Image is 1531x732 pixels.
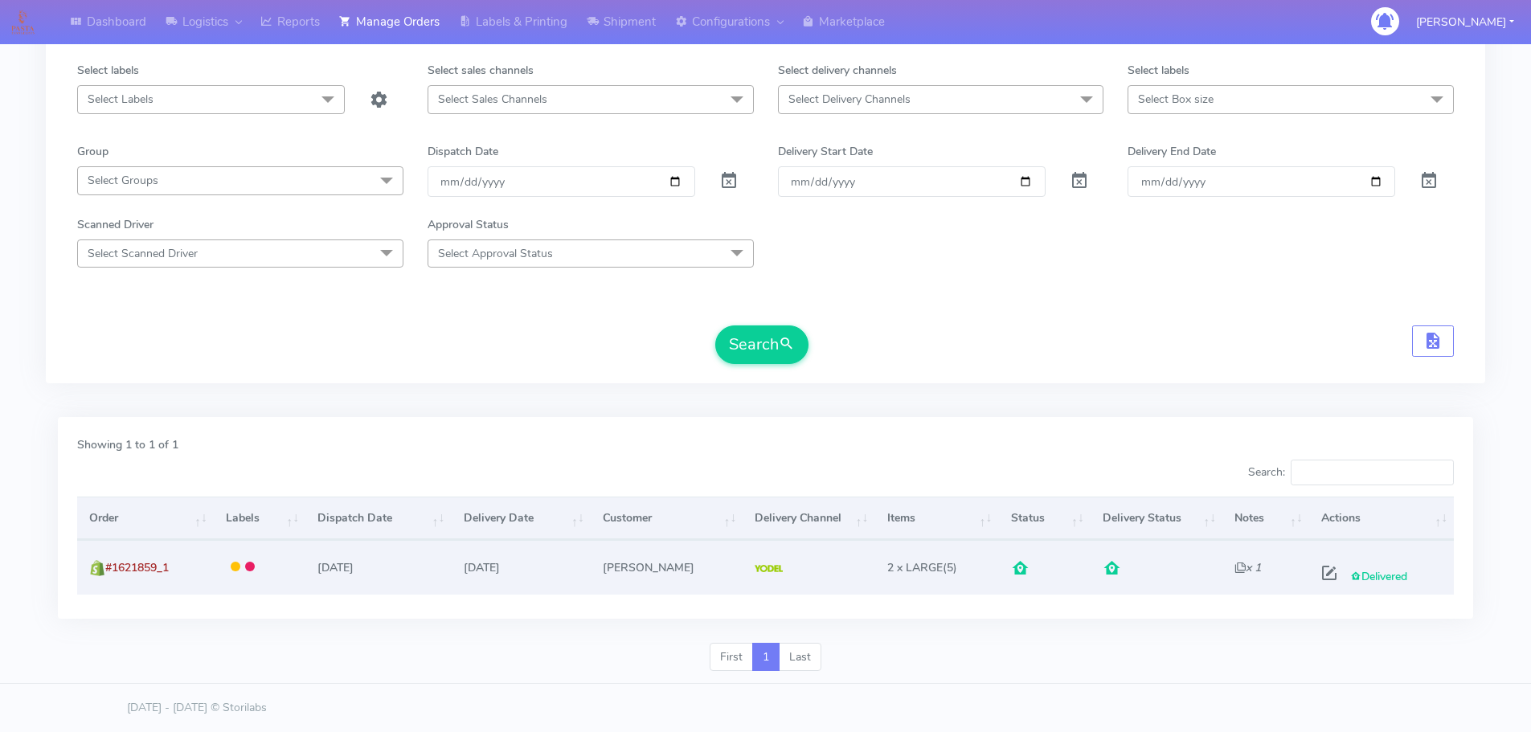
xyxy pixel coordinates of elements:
[89,560,105,576] img: shopify.png
[1404,6,1526,39] button: [PERSON_NAME]
[998,497,1090,540] th: Status: activate to sort column ascending
[778,143,873,160] label: Delivery Start Date
[77,216,154,233] label: Scanned Driver
[1309,497,1454,540] th: Actions: activate to sort column ascending
[77,436,178,453] label: Showing 1 to 1 of 1
[428,62,534,79] label: Select sales channels
[887,560,943,575] span: 2 x LARGE
[451,497,590,540] th: Delivery Date: activate to sort column ascending
[305,540,451,594] td: [DATE]
[88,173,158,188] span: Select Groups
[743,497,874,540] th: Delivery Channel: activate to sort column ascending
[1350,569,1407,584] span: Delivered
[438,92,547,107] span: Select Sales Channels
[88,246,198,261] span: Select Scanned Driver
[1291,460,1454,485] input: Search:
[428,143,498,160] label: Dispatch Date
[755,565,783,573] img: Yodel
[214,497,305,540] th: Labels: activate to sort column ascending
[591,540,743,594] td: [PERSON_NAME]
[77,143,108,160] label: Group
[1128,143,1216,160] label: Delivery End Date
[77,62,139,79] label: Select labels
[451,540,590,594] td: [DATE]
[715,325,808,364] button: Search
[1222,497,1309,540] th: Notes: activate to sort column ascending
[591,497,743,540] th: Customer: activate to sort column ascending
[88,92,154,107] span: Select Labels
[752,643,780,672] a: 1
[305,497,451,540] th: Dispatch Date: activate to sort column ascending
[428,216,509,233] label: Approval Status
[105,560,169,575] span: #1621859_1
[438,246,553,261] span: Select Approval Status
[778,62,897,79] label: Select delivery channels
[1138,92,1214,107] span: Select Box size
[77,497,214,540] th: Order: activate to sort column ascending
[887,560,957,575] span: (5)
[1091,497,1222,540] th: Delivery Status: activate to sort column ascending
[1234,560,1261,575] i: x 1
[1128,62,1189,79] label: Select labels
[788,92,911,107] span: Select Delivery Channels
[1248,460,1454,485] label: Search:
[874,497,998,540] th: Items: activate to sort column ascending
